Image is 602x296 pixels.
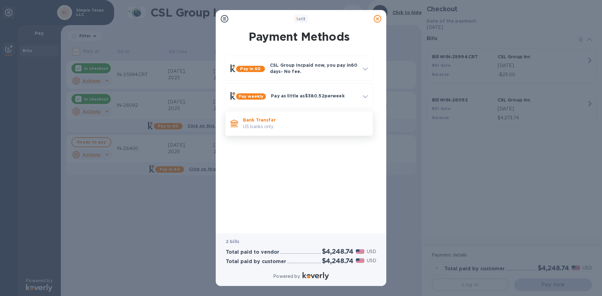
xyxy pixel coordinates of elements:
h2: $4,248.74 [322,257,353,265]
p: USD [367,257,376,264]
h3: Total paid by customer [226,259,286,265]
img: Logo [303,272,329,280]
b: 2 bills [226,239,239,244]
p: US banks only. [243,123,368,130]
b: Pay weekly [239,94,263,99]
p: Powered by [273,273,300,280]
img: USD [356,258,364,263]
b: Pay in 60 [240,66,261,71]
b: of 3 [296,17,306,21]
p: USD [367,248,376,255]
p: Pay as little as $380.52 per week [271,93,358,99]
h2: $4,248.74 [322,247,353,255]
h3: Total paid to vendor [226,249,279,255]
span: 1 [296,17,298,21]
p: CSL Group Inc paid now, you pay in 60 days - No fee. [270,62,358,75]
h1: Payment Methods [224,30,374,43]
p: Bank Transfer [243,117,368,123]
img: USD [356,249,364,254]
